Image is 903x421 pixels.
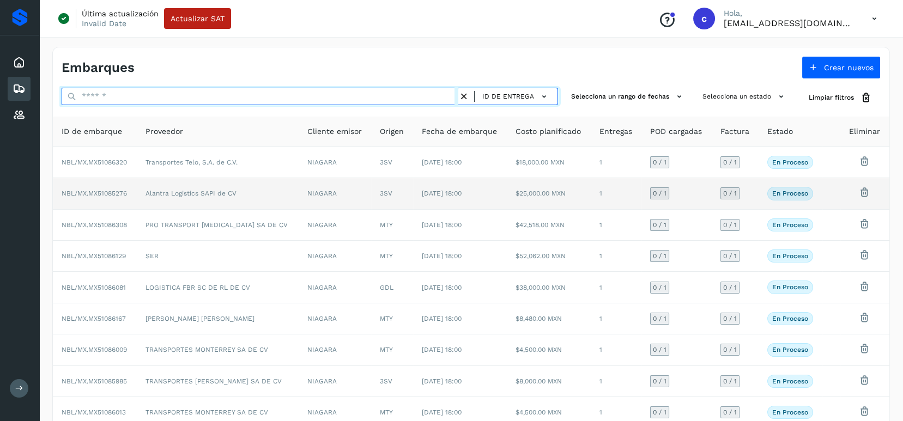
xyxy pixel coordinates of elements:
td: 1 [591,178,641,209]
span: NBL/MX.MX51086308 [62,221,127,229]
span: 0 / 1 [723,409,737,416]
span: Crear nuevos [824,64,874,71]
td: NIAGARA [299,272,372,303]
button: Limpiar filtros [800,88,881,108]
td: PRO TRANSPORT [MEDICAL_DATA] SA DE CV [137,210,299,241]
span: 0 / 1 [653,315,666,322]
p: En proceso [772,346,808,353]
span: 0 / 1 [723,222,737,228]
td: LOGISTICA FBR SC DE RL DE CV [137,272,299,303]
td: 1 [591,241,641,272]
div: Embarques [8,77,31,101]
span: [DATE] 18:00 [422,158,462,166]
p: En proceso [772,283,808,291]
span: 0 / 1 [723,253,737,259]
td: NIAGARA [299,210,372,241]
p: En proceso [772,252,808,260]
span: Fecha de embarque [422,126,497,137]
span: NBL/MX.MX51086129 [62,252,126,260]
td: 3SV [371,178,413,209]
td: MTY [371,303,413,334]
span: Estado [767,126,793,137]
span: [DATE] 18:00 [422,190,462,197]
span: NBL/MX.MX51086009 [62,346,127,353]
td: NIAGARA [299,303,372,334]
td: TRANSPORTES MONTERREY SA DE CV [137,334,299,365]
td: $8,000.00 MXN [507,366,591,397]
td: [PERSON_NAME] [PERSON_NAME] [137,303,299,334]
span: 0 / 1 [723,159,737,166]
td: NIAGARA [299,178,372,209]
td: $4,500.00 MXN [507,334,591,365]
td: 1 [591,210,641,241]
span: 0 / 1 [723,346,737,353]
td: 1 [591,366,641,397]
span: POD cargadas [650,126,702,137]
td: $42,518.00 MXN [507,210,591,241]
span: [DATE] 18:00 [422,284,462,291]
span: ID de embarque [62,126,122,137]
span: Limpiar filtros [809,93,854,102]
td: MTY [371,241,413,272]
span: 0 / 1 [653,409,666,416]
span: [DATE] 18:00 [422,252,462,260]
span: 0 / 1 [653,378,666,385]
td: NIAGARA [299,366,372,397]
button: ID de entrega [479,89,553,105]
span: Actualizar SAT [171,15,225,22]
td: SER [137,241,299,272]
button: Actualizar SAT [164,8,231,29]
td: 3SV [371,147,413,178]
span: Eliminar [849,126,880,137]
td: $25,000.00 MXN [507,178,591,209]
p: En proceso [772,190,808,197]
span: Cliente emisor [307,126,362,137]
span: NBL/MX.MX51086167 [62,315,126,322]
td: MTY [371,210,413,241]
span: NBL/MX.MX51085985 [62,377,127,385]
span: 0 / 1 [653,253,666,259]
td: 1 [591,272,641,303]
span: Factura [720,126,749,137]
button: Selecciona un estado [698,88,791,106]
span: NBL/MX.MX51086320 [62,158,127,166]
span: [DATE] 18:00 [422,377,462,385]
td: 1 [591,334,641,365]
span: ID de entrega [482,91,534,101]
td: MTY [371,334,413,365]
span: 0 / 1 [653,346,666,353]
span: Origen [380,126,404,137]
p: En proceso [772,158,808,166]
button: Selecciona un rango de fechas [567,88,689,106]
td: 1 [591,147,641,178]
span: 0 / 1 [723,284,737,291]
p: cavila@niagarawater.com [724,18,854,28]
span: Entregas [599,126,632,137]
td: $18,000.00 MXN [507,147,591,178]
span: NBL/MX.MX51085276 [62,190,127,197]
span: 0 / 1 [653,284,666,291]
span: NBL/MX.MX51086081 [62,284,126,291]
span: 0 / 1 [653,222,666,228]
td: 1 [591,303,641,334]
p: En proceso [772,377,808,385]
td: NIAGARA [299,241,372,272]
td: $52,062.00 MXN [507,241,591,272]
span: 0 / 1 [723,378,737,385]
p: En proceso [772,221,808,229]
td: 3SV [371,366,413,397]
p: Invalid Date [82,19,126,28]
h4: Embarques [62,60,135,76]
span: Costo planificado [516,126,581,137]
span: NBL/MX.MX51086013 [62,408,126,416]
td: NIAGARA [299,334,372,365]
p: Hola, [724,9,854,18]
span: [DATE] 18:00 [422,408,462,416]
span: 0 / 1 [723,315,737,322]
div: Inicio [8,51,31,75]
p: En proceso [772,315,808,322]
button: Crear nuevos [802,56,881,79]
span: [DATE] 18:00 [422,346,462,353]
td: TRANSPORTES [PERSON_NAME] SA DE CV [137,366,299,397]
div: Proveedores [8,103,31,127]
